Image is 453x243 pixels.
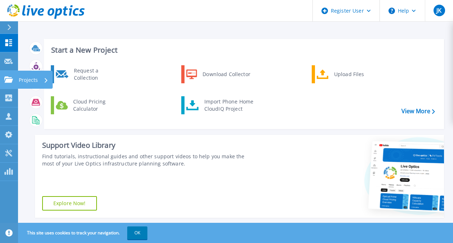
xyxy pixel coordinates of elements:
div: Support Video Library [42,141,255,150]
a: Download Collector [181,65,255,83]
div: Import Phone Home CloudIQ Project [201,98,257,112]
a: Request a Collection [51,65,125,83]
span: JK [436,8,441,13]
button: OK [127,226,147,239]
div: Upload Files [330,67,384,81]
p: Projects [19,71,38,89]
div: Request a Collection [70,67,123,81]
h3: Start a New Project [51,46,435,54]
a: Upload Files [312,65,386,83]
div: Find tutorials, instructional guides and other support videos to help you make the most of your L... [42,153,255,167]
a: Cloud Pricing Calculator [51,96,125,114]
a: Explore Now! [42,196,97,211]
span: This site uses cookies to track your navigation. [20,226,147,239]
div: Cloud Pricing Calculator [70,98,123,112]
a: View More [401,108,435,115]
div: Download Collector [199,67,253,81]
